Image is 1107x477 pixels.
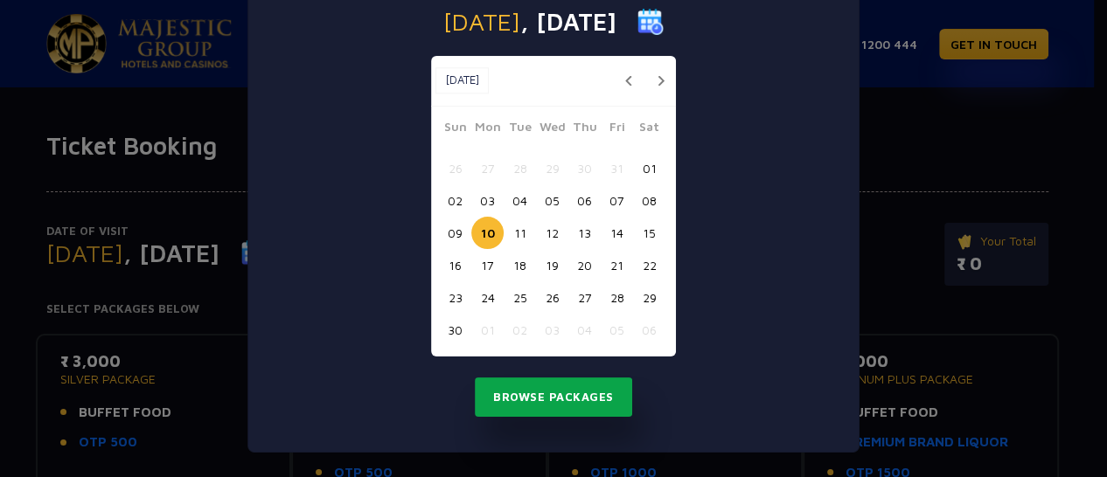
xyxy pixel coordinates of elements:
button: 04 [568,314,601,346]
button: 29 [536,152,568,184]
button: 02 [504,314,536,346]
button: 05 [536,184,568,217]
button: 01 [633,152,665,184]
button: 20 [568,249,601,281]
button: 01 [471,314,504,346]
span: Mon [471,117,504,142]
button: 30 [568,152,601,184]
span: Sun [439,117,471,142]
button: 21 [601,249,633,281]
button: 11 [504,217,536,249]
button: 13 [568,217,601,249]
button: 03 [471,184,504,217]
button: 03 [536,314,568,346]
button: 22 [633,249,665,281]
button: 27 [568,281,601,314]
button: 19 [536,249,568,281]
button: 10 [471,217,504,249]
button: 24 [471,281,504,314]
span: Sat [633,117,665,142]
button: 23 [439,281,471,314]
button: 28 [601,281,633,314]
button: Browse Packages [475,377,632,418]
button: 15 [633,217,665,249]
button: 26 [439,152,471,184]
button: 26 [536,281,568,314]
button: [DATE] [435,67,489,93]
button: 29 [633,281,665,314]
span: Thu [568,117,601,142]
span: , [DATE] [520,10,616,34]
button: 25 [504,281,536,314]
span: Fri [601,117,633,142]
button: 05 [601,314,633,346]
button: 07 [601,184,633,217]
button: 31 [601,152,633,184]
button: 17 [471,249,504,281]
button: 16 [439,249,471,281]
button: 18 [504,249,536,281]
button: 27 [471,152,504,184]
button: 12 [536,217,568,249]
button: 30 [439,314,471,346]
span: [DATE] [443,10,520,34]
button: 28 [504,152,536,184]
img: calender icon [637,9,664,35]
button: 14 [601,217,633,249]
button: 06 [568,184,601,217]
button: 04 [504,184,536,217]
span: Tue [504,117,536,142]
button: 02 [439,184,471,217]
span: Wed [536,117,568,142]
button: 09 [439,217,471,249]
button: 06 [633,314,665,346]
button: 08 [633,184,665,217]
